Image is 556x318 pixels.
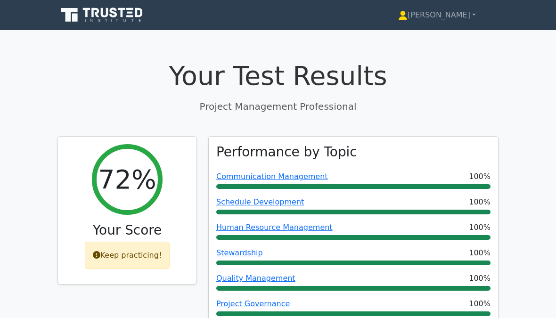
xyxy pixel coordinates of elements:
a: Communication Management [216,172,328,181]
span: 100% [469,247,491,259]
a: Project Governance [216,299,290,308]
a: Schedule Development [216,197,304,206]
div: Keep practicing! [85,242,170,269]
a: Quality Management [216,274,295,283]
a: Human Resource Management [216,223,333,232]
a: [PERSON_NAME] [376,6,499,24]
h1: Your Test Results [57,60,499,92]
span: 100% [469,171,491,182]
p: Project Management Professional [57,99,499,114]
h2: 72% [98,164,156,196]
span: 100% [469,196,491,208]
span: 100% [469,273,491,284]
span: 100% [469,222,491,233]
h3: Performance by Topic [216,144,357,160]
span: 100% [469,298,491,310]
h3: Your Score [65,222,189,238]
a: Stewardship [216,248,263,257]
